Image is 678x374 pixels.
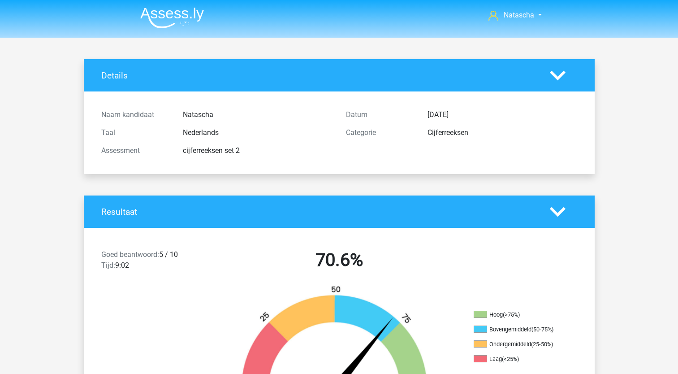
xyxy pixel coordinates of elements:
div: Nederlands [176,127,339,138]
span: Natascha [504,11,534,19]
div: cijferreeksen set 2 [176,145,339,156]
div: (>75%) [503,311,520,318]
div: [DATE] [421,109,584,120]
div: Cijferreeksen [421,127,584,138]
li: Ondergemiddeld [474,340,563,348]
div: Categorie [339,127,421,138]
h4: Resultaat [101,207,536,217]
span: Tijd: [101,261,115,270]
div: Taal [95,127,176,138]
span: Goed beantwoord: [101,250,159,259]
div: 5 / 10 9:02 [95,249,217,274]
a: Natascha [485,10,545,21]
li: Bovengemiddeld [474,326,563,334]
li: Hoog [474,311,563,319]
div: (50-75%) [531,326,553,333]
div: Assessment [95,145,176,156]
div: Datum [339,109,421,120]
h4: Details [101,70,536,81]
div: Naam kandidaat [95,109,176,120]
h2: 70.6% [224,249,455,271]
div: (<25%) [502,356,519,362]
li: Laag [474,355,563,363]
div: (25-50%) [531,341,553,348]
img: Assessly [140,7,204,28]
div: Natascha [176,109,339,120]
